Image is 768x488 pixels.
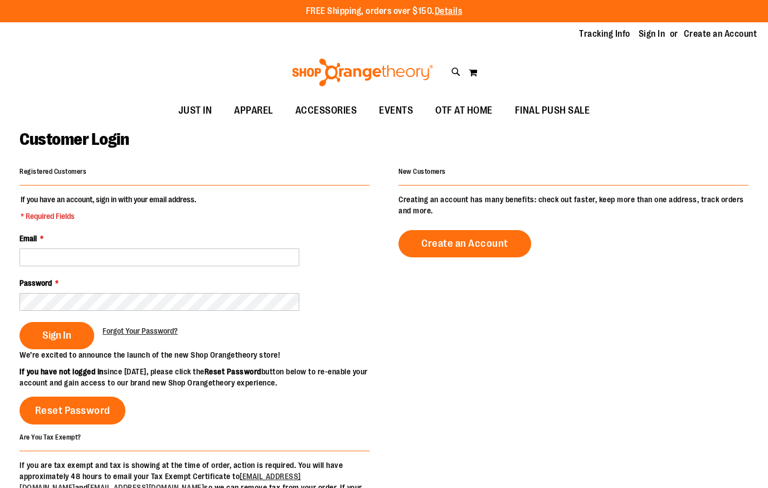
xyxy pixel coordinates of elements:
a: Create an Account [398,230,531,257]
span: Create an Account [421,237,508,250]
span: Sign In [42,329,71,341]
a: Sign In [639,28,665,40]
a: Forgot Your Password? [103,325,178,336]
p: Creating an account has many benefits: check out faster, keep more than one address, track orders... [398,194,748,216]
span: Password [20,279,52,287]
span: Customer Login [20,130,129,149]
strong: New Customers [398,168,446,175]
a: Create an Account [684,28,757,40]
a: Details [435,6,463,16]
a: OTF AT HOME [424,98,504,124]
button: Sign In [20,322,94,349]
span: Reset Password [35,404,110,417]
strong: Reset Password [205,367,261,376]
a: Tracking Info [579,28,630,40]
p: FREE Shipping, orders over $150. [306,5,463,18]
img: Shop Orangetheory [290,58,435,86]
strong: If you have not logged in [20,367,104,376]
a: FINAL PUSH SALE [504,98,601,124]
legend: If you have an account, sign in with your email address. [20,194,197,222]
span: EVENTS [379,98,413,123]
p: since [DATE], please click the button below to re-enable your account and gain access to our bran... [20,366,384,388]
span: * Required Fields [21,211,196,222]
span: FINAL PUSH SALE [515,98,590,123]
a: JUST IN [167,98,223,124]
span: Forgot Your Password? [103,326,178,335]
span: Email [20,234,37,243]
span: ACCESSORIES [295,98,357,123]
a: EVENTS [368,98,424,124]
a: Reset Password [20,397,125,424]
strong: Are You Tax Exempt? [20,433,81,441]
span: OTF AT HOME [435,98,493,123]
strong: Registered Customers [20,168,86,175]
p: We’re excited to announce the launch of the new Shop Orangetheory store! [20,349,384,360]
span: APPAREL [234,98,273,123]
a: APPAREL [223,98,284,124]
span: JUST IN [178,98,212,123]
a: ACCESSORIES [284,98,368,124]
